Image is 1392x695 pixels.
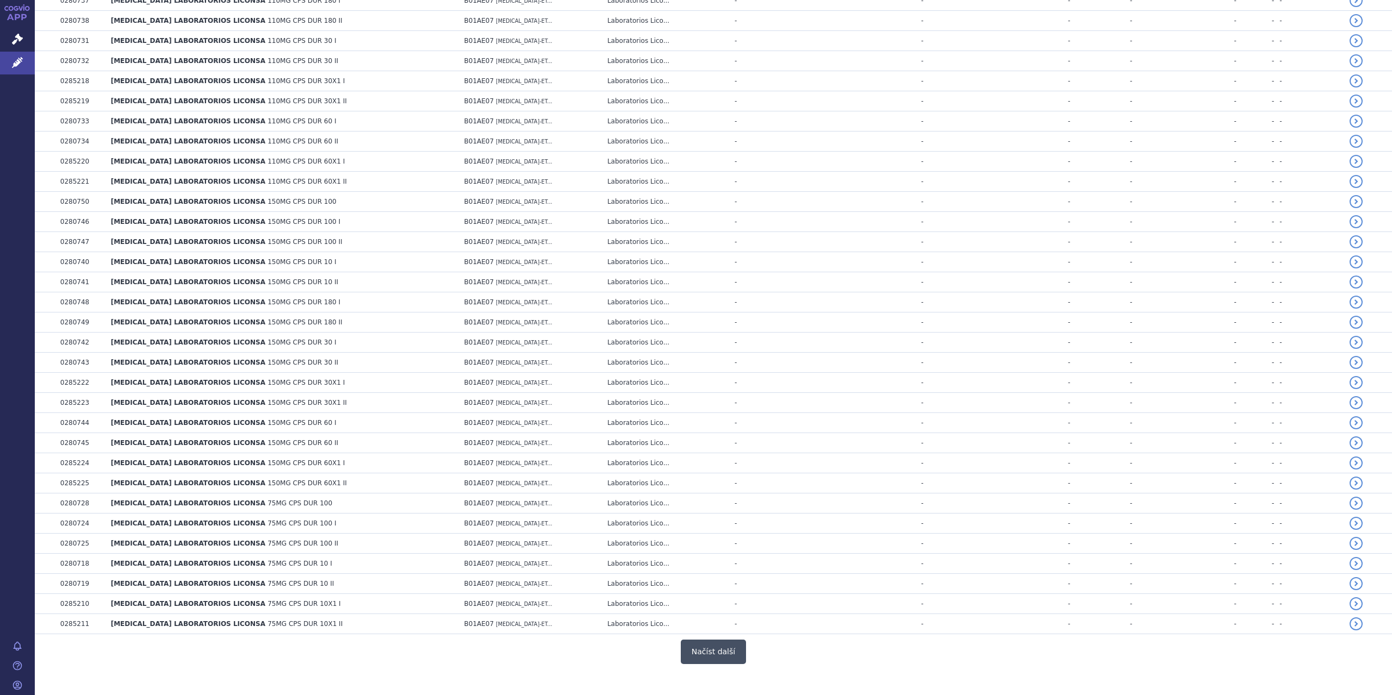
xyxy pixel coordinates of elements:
[1070,51,1132,71] td: -
[464,178,494,185] span: B01AE07
[1132,232,1236,252] td: -
[1236,152,1275,172] td: -
[268,359,338,366] span: 150MG CPS DUR 30 II
[1132,292,1236,312] td: -
[786,373,923,393] td: -
[111,258,265,266] span: [MEDICAL_DATA] LABORATORIOS LICONSA
[464,258,494,266] span: B01AE07
[681,640,746,664] button: Načíst další
[1132,11,1236,31] td: -
[1070,11,1132,31] td: -
[268,77,345,85] span: 110MG CPS DUR 30X1 I
[268,318,342,326] span: 150MG CPS DUR 180 II
[602,312,729,333] td: Laboratorios Lico...
[1350,477,1363,490] a: detail
[1274,11,1344,31] td: -
[923,51,1070,71] td: -
[464,218,494,226] span: B01AE07
[1070,292,1132,312] td: -
[1070,312,1132,333] td: -
[729,373,786,393] td: -
[602,333,729,353] td: Laboratorios Lico...
[464,37,494,45] span: B01AE07
[1070,393,1132,413] td: -
[729,212,786,232] td: -
[464,359,494,366] span: B01AE07
[1070,373,1132,393] td: -
[1132,111,1236,132] td: -
[111,318,265,326] span: [MEDICAL_DATA] LABORATORIOS LICONSA
[1132,172,1236,192] td: -
[923,71,1070,91] td: -
[464,137,494,145] span: B01AE07
[55,312,105,333] td: 0280749
[464,339,494,346] span: B01AE07
[1132,333,1236,353] td: -
[496,78,552,84] span: [MEDICAL_DATA]-ET...
[1274,373,1344,393] td: -
[602,132,729,152] td: Laboratorios Lico...
[786,132,923,152] td: -
[55,132,105,152] td: 0280734
[729,232,786,252] td: -
[1236,252,1275,272] td: -
[602,192,729,212] td: Laboratorios Lico...
[496,219,552,225] span: [MEDICAL_DATA]-ET...
[55,292,105,312] td: 0280748
[1350,557,1363,570] a: detail
[1070,252,1132,272] td: -
[1236,192,1275,212] td: -
[496,320,552,325] span: [MEDICAL_DATA]-ET...
[1274,312,1344,333] td: -
[1350,255,1363,268] a: detail
[268,258,336,266] span: 150MG CPS DUR 10 I
[602,373,729,393] td: Laboratorios Lico...
[1236,51,1275,71] td: -
[923,292,1070,312] td: -
[729,353,786,373] td: -
[923,312,1070,333] td: -
[464,278,494,286] span: B01AE07
[923,31,1070,51] td: -
[464,298,494,306] span: B01AE07
[923,232,1070,252] td: -
[1236,11,1275,31] td: -
[1132,71,1236,91] td: -
[602,51,729,71] td: Laboratorios Lico...
[55,91,105,111] td: 0285219
[1070,272,1132,292] td: -
[1070,232,1132,252] td: -
[268,198,337,205] span: 150MG CPS DUR 100
[496,118,552,124] span: [MEDICAL_DATA]-ET...
[55,51,105,71] td: 0280732
[729,91,786,111] td: -
[1350,316,1363,329] a: detail
[1236,373,1275,393] td: -
[1350,235,1363,248] a: detail
[1236,91,1275,111] td: -
[111,359,265,366] span: [MEDICAL_DATA] LABORATORIOS LICONSA
[1274,353,1344,373] td: -
[786,152,923,172] td: -
[268,117,336,125] span: 110MG CPS DUR 60 I
[496,159,552,165] span: [MEDICAL_DATA]-ET...
[602,11,729,31] td: Laboratorios Lico...
[729,172,786,192] td: -
[111,278,265,286] span: [MEDICAL_DATA] LABORATORIOS LICONSA
[923,353,1070,373] td: -
[786,212,923,232] td: -
[729,333,786,353] td: -
[111,298,265,306] span: [MEDICAL_DATA] LABORATORIOS LICONSA
[923,152,1070,172] td: -
[268,178,347,185] span: 110MG CPS DUR 60X1 II
[1350,155,1363,168] a: detail
[1350,537,1363,550] a: detail
[1236,111,1275,132] td: -
[1236,353,1275,373] td: -
[55,232,105,252] td: 0280747
[1070,333,1132,353] td: -
[1236,71,1275,91] td: -
[55,212,105,232] td: 0280746
[464,238,494,246] span: B01AE07
[55,373,105,393] td: 0285222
